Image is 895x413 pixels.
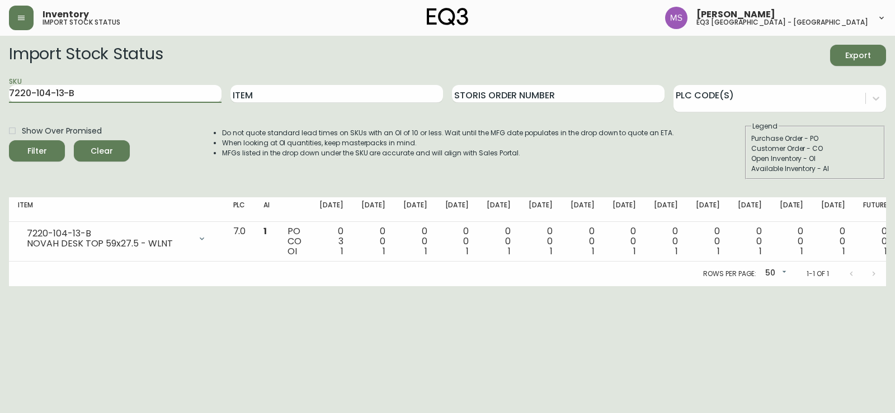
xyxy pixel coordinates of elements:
legend: Legend [751,121,779,131]
h2: Import Stock Status [9,45,163,66]
span: 1 [383,245,385,258]
p: Rows per page: [703,269,756,279]
span: 1 [842,245,845,258]
th: AI [255,197,279,222]
th: PLC [224,197,255,222]
span: [PERSON_NAME] [696,10,775,19]
div: 0 0 [571,226,595,257]
th: [DATE] [562,197,604,222]
th: [DATE] [436,197,478,222]
div: NOVAH DESK TOP 59x27.5 - WLNT [27,239,191,249]
span: 1 [592,245,595,258]
th: [DATE] [812,197,854,222]
span: 1 [341,245,343,258]
div: 0 0 [738,226,762,257]
img: 1b6e43211f6f3cc0b0729c9049b8e7af [665,7,687,29]
th: [DATE] [478,197,520,222]
div: Available Inventory - AI [751,164,879,174]
div: 0 0 [696,226,720,257]
th: [DATE] [310,197,352,222]
div: 0 0 [445,226,469,257]
h5: import stock status [43,19,120,26]
div: 0 0 [403,226,427,257]
th: [DATE] [687,197,729,222]
div: Open Inventory - OI [751,154,879,164]
div: 7220-104-13-BNOVAH DESK TOP 59x27.5 - WLNT [18,226,215,251]
span: Export [839,49,877,63]
div: 0 0 [780,226,804,257]
span: 1 [425,245,427,258]
li: Do not quote standard lead times on SKUs with an OI of 10 or less. Wait until the MFG date popula... [222,128,674,138]
div: 0 3 [319,226,343,257]
p: 1-1 of 1 [807,269,829,279]
span: 1 [800,245,803,258]
h5: eq3 [GEOGRAPHIC_DATA] - [GEOGRAPHIC_DATA] [696,19,868,26]
li: When looking at OI quantities, keep masterpacks in mind. [222,138,674,148]
th: [DATE] [729,197,771,222]
div: 50 [761,264,789,283]
div: 0 0 [654,226,678,257]
div: 0 0 [863,226,887,257]
span: 1 [884,245,887,258]
th: [DATE] [394,197,436,222]
span: 1 [550,245,553,258]
span: 1 [759,245,762,258]
div: 0 0 [613,226,637,257]
div: 0 0 [529,226,553,257]
button: Export [830,45,886,66]
button: Filter [9,140,65,162]
th: Item [9,197,224,222]
button: Clear [74,140,130,162]
th: [DATE] [352,197,394,222]
div: 0 0 [821,226,845,257]
div: Customer Order - CO [751,144,879,154]
img: logo [427,8,468,26]
div: Purchase Order - PO [751,134,879,144]
div: PO CO [288,226,302,257]
span: 1 [675,245,678,258]
span: OI [288,245,297,258]
th: [DATE] [645,197,687,222]
div: 0 0 [487,226,511,257]
span: 1 [633,245,636,258]
span: 1 [466,245,469,258]
span: 1 [508,245,511,258]
div: 7220-104-13-B [27,229,191,239]
th: [DATE] [520,197,562,222]
span: Clear [83,144,121,158]
div: 0 0 [361,226,385,257]
span: Inventory [43,10,89,19]
li: MFGs listed in the drop down under the SKU are accurate and will align with Sales Portal. [222,148,674,158]
th: [DATE] [604,197,646,222]
span: 1 [717,245,720,258]
th: [DATE] [771,197,813,222]
td: 7.0 [224,222,255,262]
span: 1 [263,225,267,238]
span: Show Over Promised [22,125,102,137]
